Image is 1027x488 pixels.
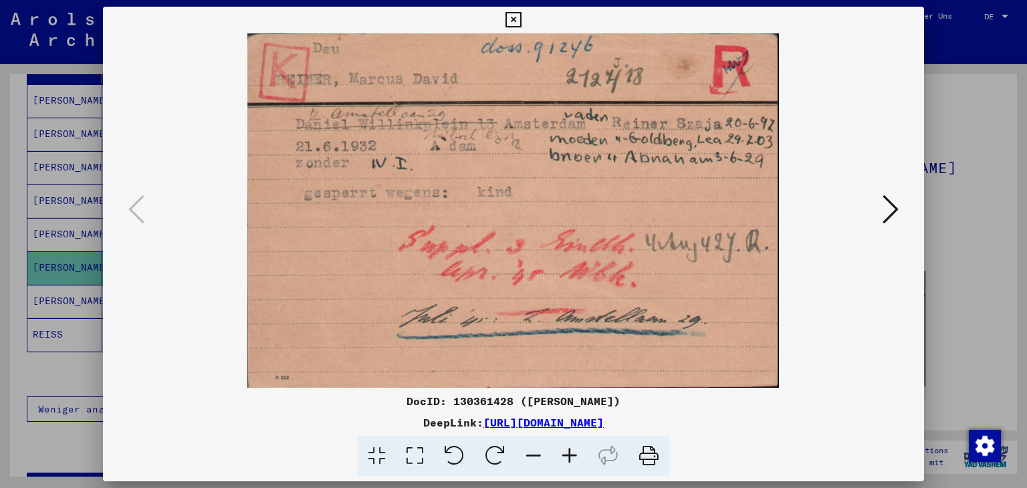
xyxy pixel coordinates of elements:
img: Zustimmung ändern [969,430,1001,462]
div: DeepLink: [103,414,925,431]
a: [URL][DOMAIN_NAME] [483,416,604,429]
img: 001.jpg [148,33,879,388]
div: Zustimmung ändern [968,429,1000,461]
div: DocID: 130361428 ([PERSON_NAME]) [103,393,925,409]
